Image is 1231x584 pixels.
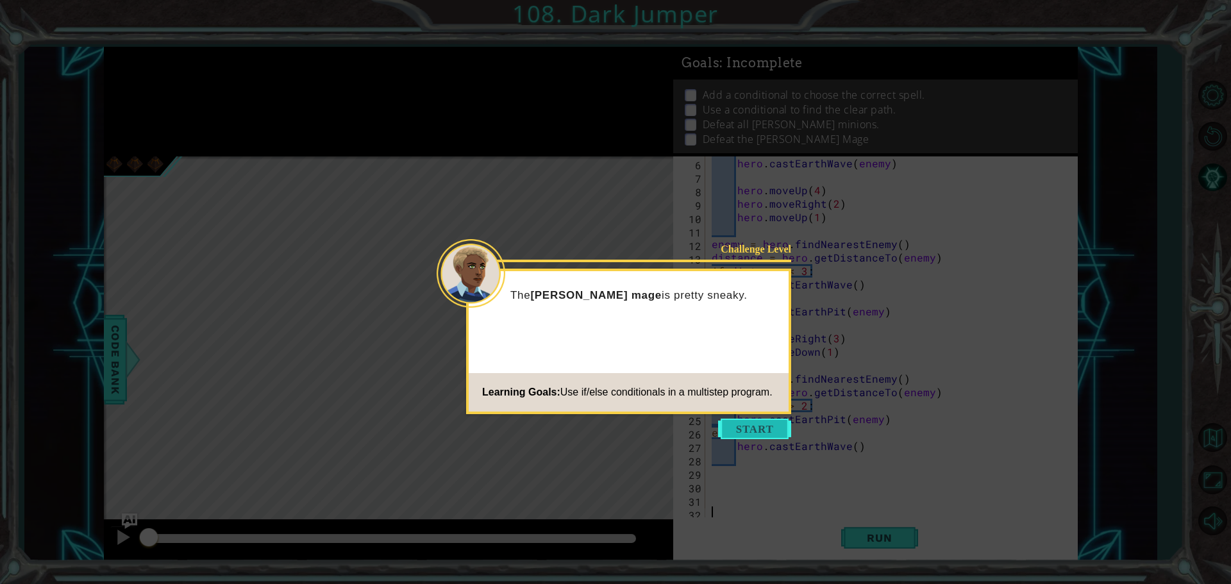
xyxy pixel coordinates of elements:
span: Use if/else conditionals in a multistep program. [560,387,773,397]
span: Learning Goals: [482,387,560,397]
p: The is pretty sneaky. [510,288,780,303]
strong: [PERSON_NAME] mage [530,289,662,301]
div: Challenge Level [710,242,791,256]
button: Start [718,419,791,439]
